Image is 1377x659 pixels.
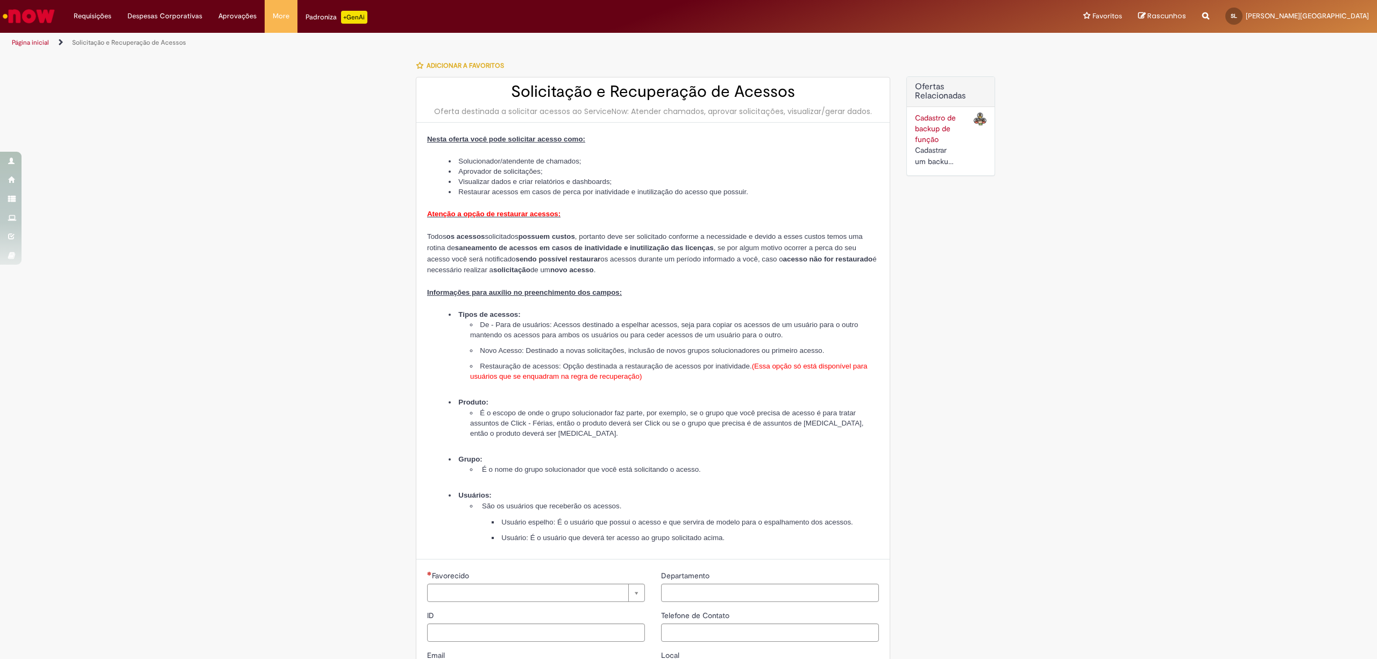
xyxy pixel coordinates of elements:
strong: Usuários: [458,491,491,499]
li: Novo Acesso: Destinado a novas solicitações, inclusão de novos grupos solucionadores ou primeiro ... [470,345,879,356]
span: [PERSON_NAME][GEOGRAPHIC_DATA] [1246,11,1369,20]
span: Rascunhos [1147,11,1186,21]
li: Restaurar acessos em casos de perca por inatividade e inutilização do acesso que possuir. [449,187,879,197]
span: Telefone de Contato [661,611,732,620]
div: Cadastrar um backup para as suas funções no portal Now [915,145,957,167]
strong: Tipos de acessos: [458,310,520,318]
span: São os usuários que receberão os acessos. [482,502,621,510]
strong: Grupo: [458,455,482,463]
div: Oferta destinada a solicitar acessos ao ServiceNow: Atender chamados, aprovar solicitações, visua... [427,106,879,117]
span: Necessários - Favorecido [432,571,471,580]
strong: saneamento de acessos [455,244,537,252]
a: Rascunhos [1138,11,1186,22]
span: É o escopo de onde o grupo solucionador faz parte, por exemplo, se o grupo que você precisa de ac... [470,409,863,437]
span: Informações para auxílio no preenchimento dos campos: [427,288,622,296]
strong: Produto: [458,398,488,406]
a: Solicitação e Recuperação de Acessos [72,38,186,47]
img: ServiceNow [1,5,56,27]
span: Necessários [427,571,432,576]
span: ID [427,611,436,620]
h2: Solicitação e Recuperação de Acessos [427,83,879,101]
strong: sendo possível restaurar [515,255,600,263]
li: Usuário: É o usuário que deverá ter acesso ao grupo solicitado acima. [492,533,879,543]
strong: possuem custos [519,232,575,240]
span: Adicionar a Favoritos [427,61,504,70]
span: SL [1231,12,1237,19]
span: Favoritos [1092,11,1122,22]
span: Atenção a opção de restaurar acessos: [427,210,560,218]
li: Visualizar dados e criar relatórios e dashboards; [449,176,879,187]
a: Página inicial [12,38,49,47]
h2: Ofertas Relacionadas [915,82,986,101]
a: Limpar campo Favorecido [427,584,645,602]
span: Requisições [74,11,111,22]
input: Departamento [661,584,879,602]
ul: Trilhas de página [8,33,910,53]
a: Cadastro de backup de função [915,113,956,144]
li: Solucionador/atendente de chamados; [449,156,879,166]
input: ID [427,623,645,642]
strong: os acessos [446,232,485,240]
div: Padroniza [306,11,367,24]
strong: acesso não for restaurado [783,255,873,263]
strong: novo acesso [550,266,594,274]
span: More [273,11,289,22]
li: Aprovador de solicitações; [449,166,879,176]
span: Departamento [661,571,712,580]
span: Aprovações [218,11,257,22]
span: Nesta oferta você pode solicitar acesso como: [427,135,585,143]
button: Adicionar a Favoritos [416,54,510,77]
div: Ofertas Relacionadas [906,76,995,176]
strong: solicitação [493,266,530,274]
input: Telefone de Contato [661,623,879,642]
img: Cadastro de backup de função [974,112,986,125]
li: Usuário espelho: É o usuário que possui o acesso e que servira de modelo para o espalhamento dos ... [492,517,879,527]
li: De - Para de usuários: Acessos destinado a espelhar acessos, seja para copiar os acessos de um us... [470,320,879,340]
span: Despesas Corporativas [127,11,202,22]
span: É o nome do grupo solucionador que você está solicitando o acesso. [482,465,701,473]
span: Todos solicitados , portanto deve ser solicitado conforme a necessidade e devido a esses custos t... [427,232,877,274]
li: Restauração de acessos: Opção destinada a restauração de acessos por inatividade. [470,361,879,392]
strong: em casos de inatividade e inutilização das licenças [540,244,714,252]
p: +GenAi [341,11,367,24]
